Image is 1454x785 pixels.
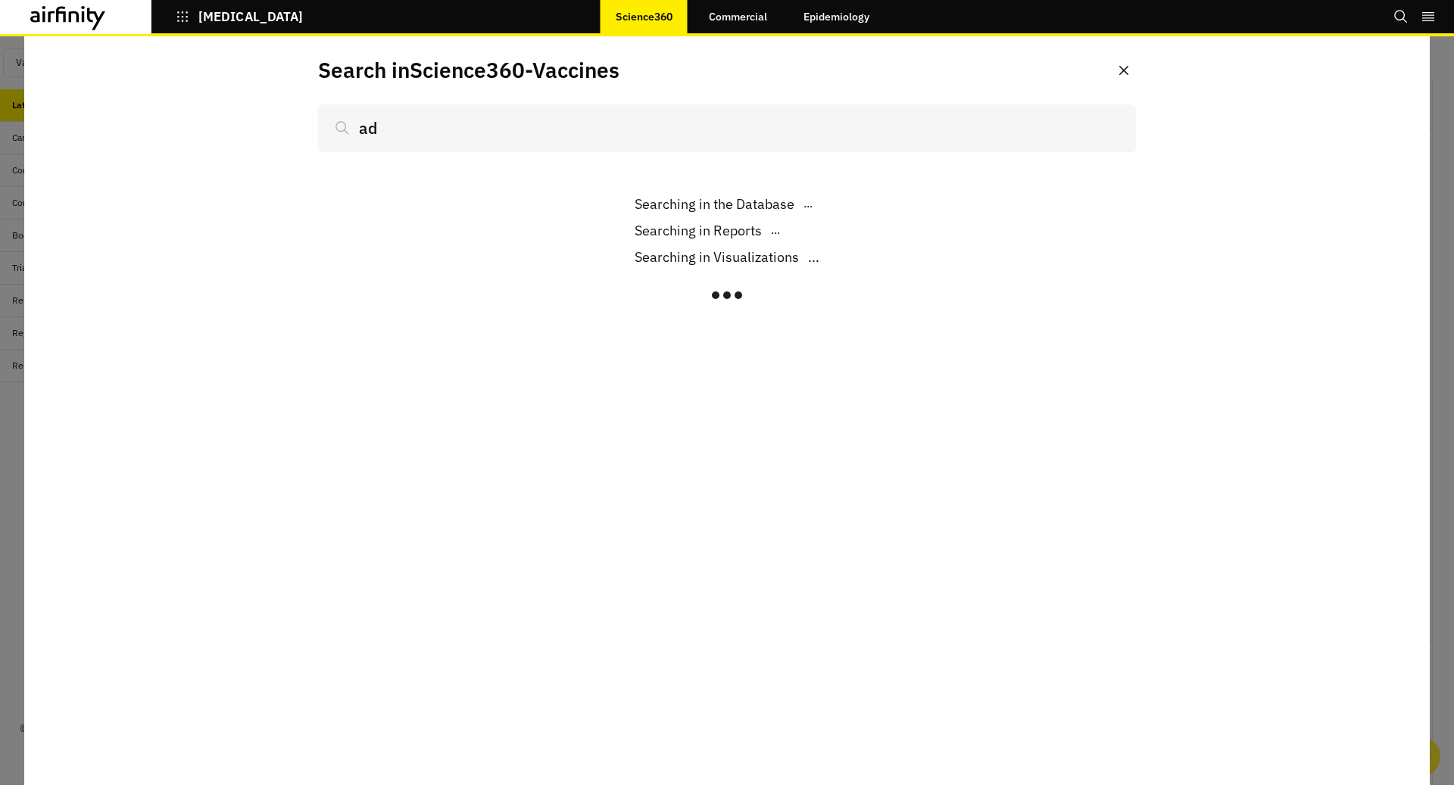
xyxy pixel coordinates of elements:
button: [MEDICAL_DATA] [176,4,303,30]
button: Search [1393,4,1409,30]
p: Searching in Reports [635,220,762,241]
p: [MEDICAL_DATA] [198,10,303,23]
button: Close [1112,58,1136,83]
input: Search... [318,104,1136,151]
p: Search in Science360 - Vaccines [318,55,619,86]
div: ... [635,247,819,267]
p: Searching in the Database [635,194,794,214]
p: Science360 [616,11,672,23]
div: ... [635,220,780,241]
div: ... [635,194,813,214]
p: Searching in Visualizations [635,247,799,267]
